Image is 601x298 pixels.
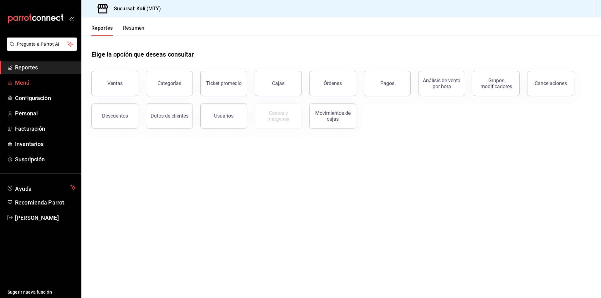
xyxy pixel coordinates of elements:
button: Análisis de venta por hora [418,71,465,96]
span: Reportes [15,63,76,72]
span: Configuración [15,94,76,102]
button: Pregunta a Parrot AI [7,38,77,51]
button: Datos de clientes [146,104,193,129]
button: Cajas [255,71,302,96]
span: Menú [15,78,76,87]
button: open_drawer_menu [69,16,74,21]
button: Ticket promedio [200,71,247,96]
div: Análisis de venta por hora [422,78,461,89]
button: Grupos modificadores [473,71,520,96]
div: Ventas [107,80,123,86]
span: Sugerir nueva función [8,289,76,295]
a: Pregunta a Parrot AI [4,45,77,52]
div: Datos de clientes [151,113,188,119]
button: Descuentos [91,104,138,129]
div: navigation tabs [91,25,145,36]
div: Órdenes [324,80,342,86]
button: Ventas [91,71,138,96]
button: Movimientos de cajas [309,104,356,129]
span: Pregunta a Parrot AI [17,41,67,48]
button: Cancelaciones [527,71,574,96]
span: [PERSON_NAME] [15,214,76,222]
div: Costos y márgenes [259,110,298,122]
button: Resumen [123,25,145,36]
button: Categorías [146,71,193,96]
span: Ayuda [15,184,68,191]
button: Contrata inventarios para ver este reporte [255,104,302,129]
button: Reportes [91,25,113,36]
div: Descuentos [102,113,128,119]
span: Personal [15,109,76,118]
div: Cancelaciones [535,80,567,86]
h3: Sucursal: Koli (MTY) [109,5,161,13]
button: Pagos [364,71,411,96]
div: Pagos [380,80,394,86]
span: Recomienda Parrot [15,198,76,207]
div: Cajas [272,80,285,86]
h1: Elige la opción que deseas consultar [91,50,194,59]
span: Facturación [15,124,76,133]
div: Usuarios [214,113,234,119]
div: Ticket promedio [206,80,242,86]
span: Inventarios [15,140,76,148]
button: Usuarios [200,104,247,129]
div: Movimientos de cajas [313,110,352,122]
div: Categorías [157,80,181,86]
span: Suscripción [15,155,76,164]
button: Órdenes [309,71,356,96]
div: Grupos modificadores [477,78,516,89]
